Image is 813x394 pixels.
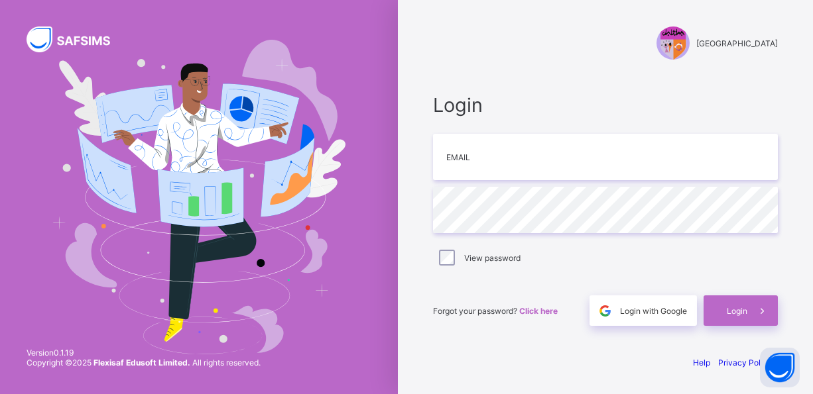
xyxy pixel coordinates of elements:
span: Login [433,93,778,117]
span: Forgot your password? [433,306,558,316]
span: Version 0.1.19 [27,348,261,358]
span: Copyright © 2025 All rights reserved. [27,358,261,368]
span: Login with Google [620,306,687,316]
a: Privacy Policy [718,358,772,368]
strong: Flexisaf Edusoft Limited. [94,358,190,368]
a: Help [693,358,710,368]
img: SAFSIMS Logo [27,26,126,52]
span: [GEOGRAPHIC_DATA] [696,38,778,48]
span: Login [727,306,747,316]
img: Hero Image [52,40,346,355]
a: Click here [519,306,558,316]
img: google.396cfc9801f0270233282035f929180a.svg [597,303,613,319]
label: View password [464,253,521,263]
button: Open asap [760,348,800,387]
